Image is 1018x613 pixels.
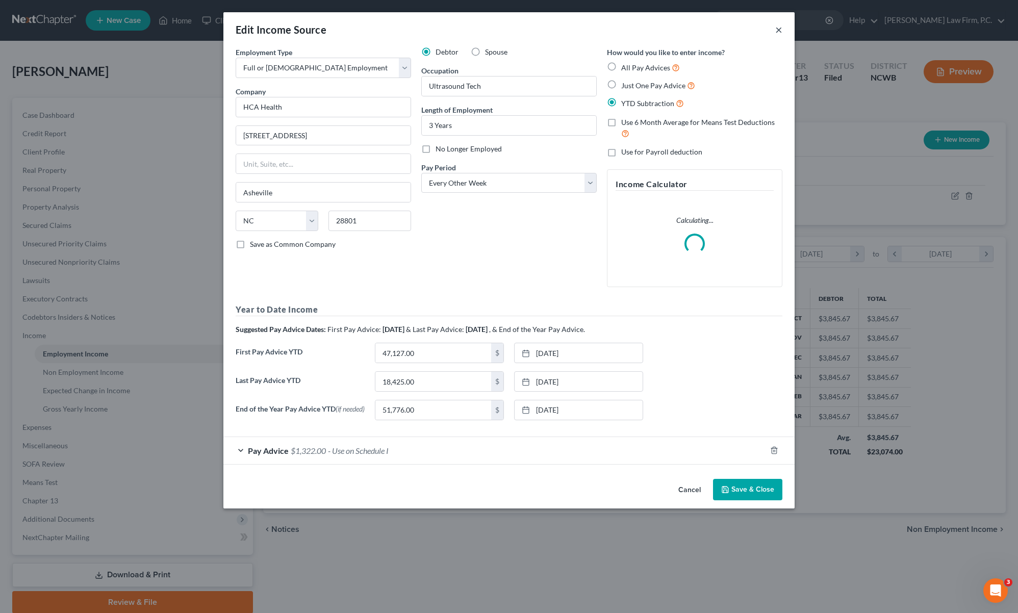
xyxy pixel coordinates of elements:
button: × [775,23,782,36]
input: Enter address... [236,126,411,145]
input: 0.00 [375,343,491,363]
span: YTD Subtraction [621,99,674,108]
input: Enter zip... [328,211,411,231]
span: Debtor [436,47,459,56]
span: Use 6 Month Average for Means Test Deductions [621,118,775,126]
span: Pay Period [421,163,456,172]
input: ex: 2 years [422,116,596,135]
h5: Income Calculator [616,178,774,191]
label: Occupation [421,65,459,76]
strong: Suggested Pay Advice Dates: [236,325,326,334]
span: Company [236,87,266,96]
label: How would you like to enter income? [607,47,725,58]
div: $ [491,400,503,420]
span: Employment Type [236,48,292,57]
a: [DATE] [515,343,643,363]
a: [DATE] [515,372,643,391]
label: Length of Employment [421,105,493,115]
span: Spouse [485,47,507,56]
span: & Last Pay Advice: [406,325,464,334]
span: Just One Pay Advice [621,81,685,90]
label: Last Pay Advice YTD [231,371,370,400]
strong: [DATE] [383,325,404,334]
span: $1,322.00 [291,446,326,455]
button: Save & Close [713,479,782,500]
input: Search company by name... [236,97,411,117]
span: 3 [1004,578,1012,586]
label: End of the Year Pay Advice YTD [231,400,370,428]
p: Calculating... [616,215,774,225]
a: [DATE] [515,400,643,420]
span: , & End of the Year Pay Advice. [489,325,585,334]
span: Save as Common Company [250,240,336,248]
div: Edit Income Source [236,22,326,37]
span: Use for Payroll deduction [621,147,702,156]
span: - Use on Schedule I [328,446,389,455]
span: (if needed) [336,404,365,413]
input: 0.00 [375,372,491,391]
iframe: Intercom live chat [983,578,1008,603]
div: $ [491,343,503,363]
div: $ [491,372,503,391]
input: -- [422,76,596,96]
label: First Pay Advice YTD [231,343,370,371]
span: First Pay Advice: [327,325,381,334]
span: All Pay Advices [621,63,670,72]
h5: Year to Date Income [236,303,782,316]
input: Enter city... [236,183,411,202]
strong: [DATE] [466,325,488,334]
span: Pay Advice [248,446,289,455]
input: 0.00 [375,400,491,420]
span: No Longer Employed [436,144,502,153]
button: Cancel [670,480,709,500]
input: Unit, Suite, etc... [236,154,411,173]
